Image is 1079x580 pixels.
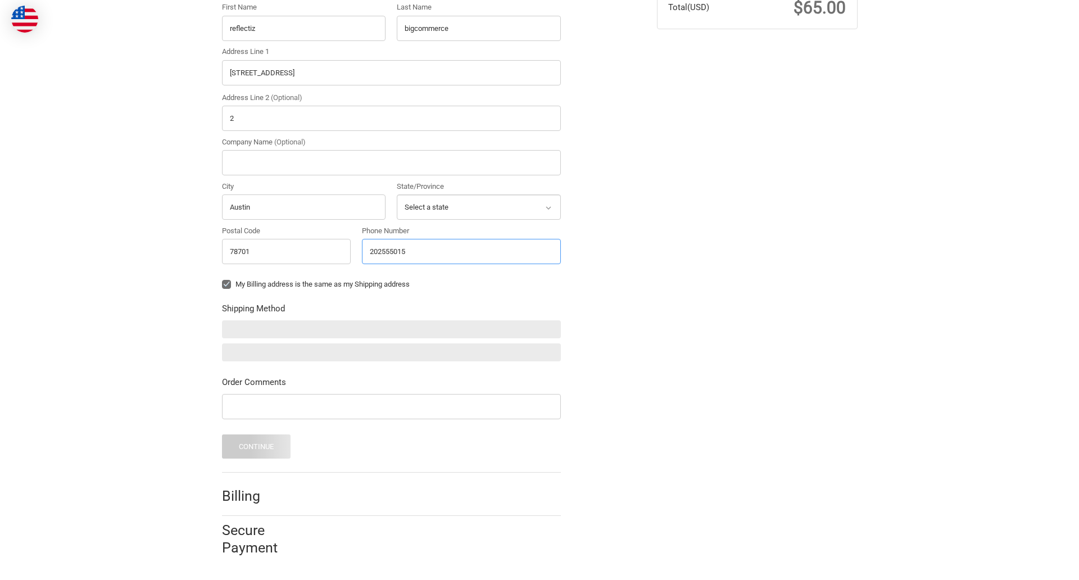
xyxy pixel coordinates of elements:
label: My Billing address is the same as my Shipping address [222,280,561,289]
h2: Secure Payment [222,522,298,557]
label: Phone Number [362,225,561,237]
label: Last Name [397,2,561,13]
img: duty and tax information for United States [11,6,38,33]
label: Address Line 1 [222,46,561,57]
span: Checkout [94,5,129,15]
label: First Name [222,2,386,13]
label: Address Line 2 [222,92,561,103]
label: City [222,181,386,192]
label: State/Province [397,181,561,192]
small: (Optional) [274,138,306,146]
legend: Shipping Method [222,302,285,320]
span: Total (USD) [668,2,709,12]
legend: Order Comments [222,376,286,394]
button: Continue [222,434,291,459]
h2: Billing [222,487,288,505]
label: Company Name [222,137,561,148]
label: Postal Code [222,225,351,237]
small: (Optional) [271,93,302,102]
